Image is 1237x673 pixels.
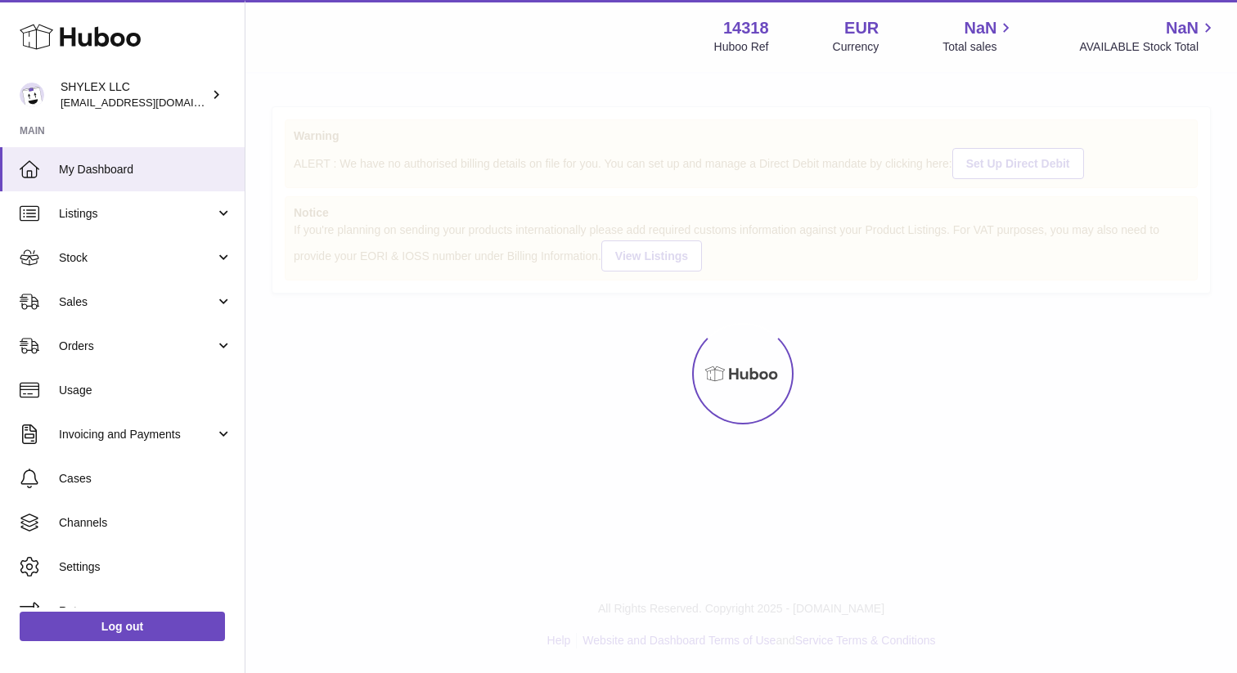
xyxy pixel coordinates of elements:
[61,96,241,109] span: [EMAIL_ADDRESS][DOMAIN_NAME]
[59,559,232,575] span: Settings
[61,79,208,110] div: SHYLEX LLC
[59,383,232,398] span: Usage
[844,17,879,39] strong: EUR
[1079,39,1217,55] span: AVAILABLE Stock Total
[59,515,232,531] span: Channels
[59,162,232,177] span: My Dashboard
[1166,17,1199,39] span: NaN
[20,83,44,107] img: partenariats@shylex.fr
[964,17,996,39] span: NaN
[723,17,769,39] strong: 14318
[942,17,1015,55] a: NaN Total sales
[942,39,1015,55] span: Total sales
[714,39,769,55] div: Huboo Ref
[59,250,215,266] span: Stock
[59,603,232,619] span: Returns
[59,294,215,310] span: Sales
[20,612,225,641] a: Log out
[833,39,879,55] div: Currency
[59,339,215,354] span: Orders
[1079,17,1217,55] a: NaN AVAILABLE Stock Total
[59,427,215,442] span: Invoicing and Payments
[59,471,232,487] span: Cases
[59,206,215,222] span: Listings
